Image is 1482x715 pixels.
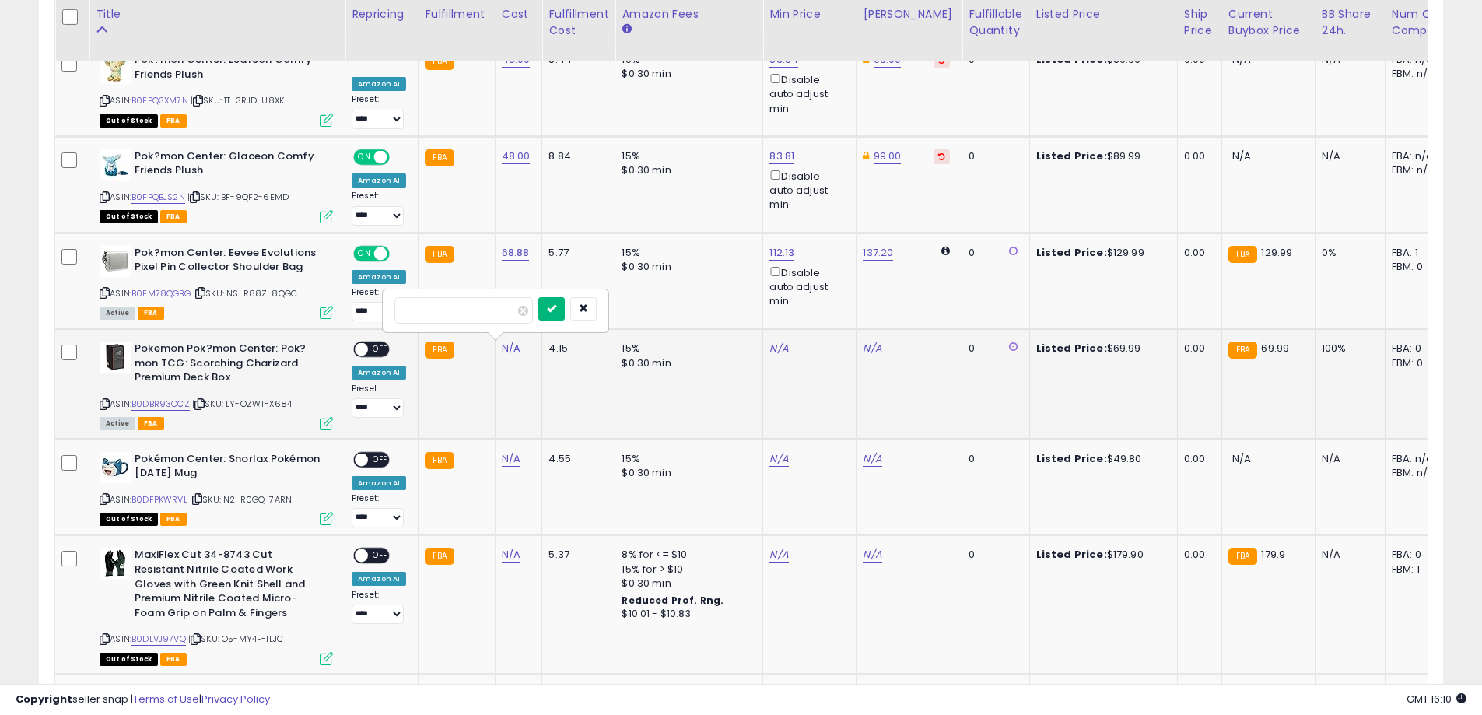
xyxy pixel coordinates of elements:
[1184,342,1210,356] div: 0.00
[1392,563,1443,577] div: FBM: 1
[941,246,950,256] i: Calculated using Dynamic Max Price.
[160,114,187,128] span: FBA
[1036,246,1165,260] div: $129.99
[769,6,850,23] div: Min Price
[1392,67,1443,81] div: FBM: n/a
[131,94,188,107] a: B0FPQ3XM7N
[863,6,955,23] div: [PERSON_NAME]
[1228,6,1309,39] div: Current Buybox Price
[352,77,406,91] div: Amazon AI
[502,547,520,563] a: N/A
[769,71,844,116] div: Disable auto adjust min
[368,549,393,563] span: OFF
[100,246,131,277] img: 41oI7yeh0OL._SL40_.jpg
[1036,452,1165,466] div: $49.80
[1261,341,1289,356] span: 69.99
[100,548,131,579] img: 51+LJmk37WL._SL40_.jpg
[769,245,794,261] a: 112.13
[622,577,751,591] div: $0.30 min
[138,307,164,320] span: FBA
[352,384,406,419] div: Preset:
[160,210,187,223] span: FBA
[622,452,751,466] div: 15%
[1392,466,1443,480] div: FBM: n/a
[622,67,751,81] div: $0.30 min
[622,466,751,480] div: $0.30 min
[191,94,284,107] span: | SKU: 1T-3RJD-U8XK
[100,149,131,181] img: 31tgl5r+7GL._SL40_.jpg
[1322,6,1379,39] div: BB Share 24h.
[16,692,72,706] strong: Copyright
[1232,149,1251,163] span: N/A
[769,149,794,164] a: 83.81
[100,452,131,483] img: 310sePZfaKL._SL40_.jpg
[425,548,454,565] small: FBA
[425,149,454,166] small: FBA
[548,342,603,356] div: 4.15
[387,247,412,260] span: OFF
[622,163,751,177] div: $0.30 min
[16,692,270,707] div: seller snap | |
[425,246,454,263] small: FBA
[1036,451,1107,466] b: Listed Price:
[352,590,406,625] div: Preset:
[100,53,333,125] div: ASIN:
[160,513,187,526] span: FBA
[352,572,406,586] div: Amazon AI
[769,167,844,212] div: Disable auto adjust min
[1184,6,1215,39] div: Ship Price
[131,633,186,646] a: B0DLVJ97VQ
[135,342,324,389] b: Pokemon Pok?mon Center: Pok?mon TCG: Scorching Charizard Premium Deck Box
[548,246,603,260] div: 5.77
[622,260,751,274] div: $0.30 min
[874,149,902,164] a: 99.00
[969,6,1022,39] div: Fulfillable Quantity
[352,287,406,322] div: Preset:
[425,53,454,70] small: FBA
[548,548,603,562] div: 5.37
[100,513,158,526] span: All listings that are currently out of stock and unavailable for purchase on Amazon
[160,653,187,666] span: FBA
[100,653,158,666] span: All listings that are currently out of stock and unavailable for purchase on Amazon
[769,547,788,563] a: N/A
[131,191,185,204] a: B0FPQBJS2N
[1184,548,1210,562] div: 0.00
[100,149,333,222] div: ASIN:
[1392,452,1443,466] div: FBA: n/a
[1036,245,1107,260] b: Listed Price:
[622,563,751,577] div: 15% for > $10
[969,452,1017,466] div: 0
[502,451,520,467] a: N/A
[769,264,844,309] div: Disable auto adjust min
[1036,341,1107,356] b: Listed Price:
[863,151,869,161] i: This overrides the store level Dynamic Max Price for this listing
[863,245,893,261] a: 137.20
[138,417,164,430] span: FBA
[352,366,406,380] div: Amazon AI
[131,398,190,411] a: B0DBR93CCZ
[1228,548,1257,565] small: FBA
[100,417,135,430] span: All listings currently available for purchase on Amazon
[502,6,536,23] div: Cost
[1261,547,1285,562] span: 179.9
[190,493,292,506] span: | SKU: N2-R0GQ-7ARN
[1322,452,1373,466] div: N/A
[100,342,131,373] img: 41HZJXSbH5L._SL40_.jpg
[131,287,191,300] a: B0FM78QGBG
[1392,163,1443,177] div: FBM: n/a
[1322,548,1373,562] div: N/A
[1261,245,1292,260] span: 129.99
[188,633,283,645] span: | SKU: O5-MY4F-1LJC
[1036,6,1171,23] div: Listed Price
[1322,246,1373,260] div: 0%
[1232,451,1251,466] span: N/A
[622,594,723,607] b: Reduced Prof. Rng.
[352,94,406,129] div: Preset:
[1184,149,1210,163] div: 0.00
[135,149,324,182] b: Pok?mon Center: Glaceon Comfy Friends Plush
[352,191,406,226] div: Preset:
[622,608,751,621] div: $10.01 - $10.83
[1228,246,1257,263] small: FBA
[352,173,406,188] div: Amazon AI
[622,342,751,356] div: 15%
